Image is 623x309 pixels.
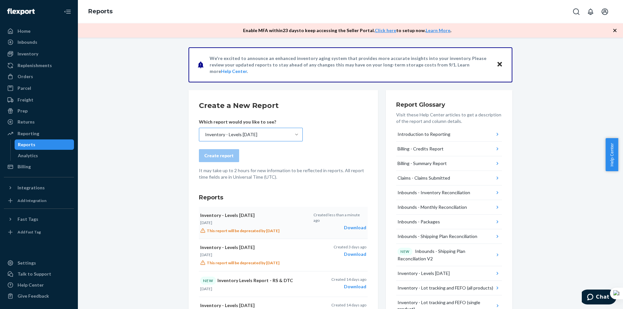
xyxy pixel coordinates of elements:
a: Click here [375,28,396,33]
button: Inventory - Levels [DATE][DATE]This report will be deprecated by [DATE]Created less than a minute... [199,207,368,239]
div: Returns [18,119,35,125]
div: Inventory - Lot tracking and FEFO (all products) [397,285,493,291]
p: Created 14 days ago [331,302,366,308]
div: Talk to Support [18,271,51,277]
p: Inventory - Levels [DATE] [200,302,310,309]
p: Inventory - Levels [DATE] [200,212,310,219]
div: Inbounds - Shipping Plan Reconciliation V2 [397,248,495,262]
button: Close [495,60,504,69]
div: Freight [18,97,33,103]
p: This report will be deprecated by [DATE] [200,228,310,233]
time: [DATE] [200,252,212,257]
button: Fast Tags [4,214,74,224]
time: [DATE] [200,220,212,225]
button: Inbounds - Inventory Reconciliation [396,185,502,200]
div: Fast Tags [18,216,38,222]
button: Inventory - Levels [DATE] [396,266,502,281]
a: Inventory [4,49,74,59]
div: Orders [18,73,33,80]
button: Talk to Support [4,269,74,279]
h3: Report Glossary [396,101,502,109]
button: NEWInbounds - Shipping Plan Reconciliation V2 [396,244,502,266]
div: Download [334,251,366,257]
button: Open account menu [598,5,611,18]
div: Prep [18,108,28,114]
a: Freight [4,95,74,105]
p: Enable MFA within 23 days to keep accessing the Seller Portal. to setup now. . [243,27,451,34]
p: NEW [400,249,409,254]
button: NEWInventory Levels Report - RS & DTC[DATE]Created 14 days agoDownload [199,271,368,297]
div: Home [18,28,31,34]
h2: Create a New Report [199,101,368,111]
button: Inbounds - Packages [396,215,502,229]
div: NEW [200,277,216,285]
button: Help Center [605,138,618,171]
a: Home [4,26,74,36]
p: Created less than a minute ago [313,212,366,223]
a: Reports [88,8,113,15]
div: Inventory [18,51,38,57]
div: Add Fast Tag [18,229,41,235]
div: Billing [18,163,31,170]
p: It may take up to 2 hours for new information to be reflected in reports. All report time fields ... [199,167,368,180]
div: Analytics [18,152,38,159]
button: Integrations [4,183,74,193]
div: Inventory - Levels [DATE] [397,270,450,277]
button: Inventory - Levels [DATE][DATE]This report will be deprecated by [DATE]Created 3 days agoDownload [199,239,368,271]
h3: Reports [199,193,368,202]
div: Inbounds - Shipping Plan Reconciliation [397,233,477,240]
p: Created 14 days ago [331,277,366,282]
button: Create report [199,149,239,162]
a: Replenishments [4,60,74,71]
div: Billing - Credits Report [397,146,444,152]
div: Inbounds - Monthly Reconciliation [397,204,467,210]
button: Close Navigation [61,5,74,18]
div: Reports [18,141,35,148]
button: Inventory - Lot tracking and FEFO (all products) [396,281,502,295]
div: Help Center [18,282,44,288]
a: Help Center [4,280,74,290]
div: Introduction to Reporting [397,131,450,137]
div: Inbounds - Inventory Reconciliation [397,189,470,196]
button: Introduction to Reporting [396,127,502,142]
div: Settings [18,260,36,266]
img: Flexport logo [7,8,35,15]
button: Give Feedback [4,291,74,301]
p: Inventory Levels Report - RS & DTC [200,277,310,285]
a: Add Fast Tag [4,227,74,237]
a: Add Integration [4,196,74,206]
a: Prep [4,106,74,116]
button: Inbounds - Shipping Plan Reconciliation [396,229,502,244]
div: Parcel [18,85,31,91]
button: Billing - Credits Report [396,142,502,156]
div: Create report [204,152,234,159]
div: Inbounds [18,39,37,45]
a: Learn More [426,28,450,33]
a: Help Center [221,68,247,74]
a: Orders [4,71,74,82]
a: Reporting [4,128,74,139]
ol: breadcrumbs [83,2,118,21]
button: Open Search Box [570,5,583,18]
a: Inbounds [4,37,74,47]
a: Returns [4,117,74,127]
div: Reporting [18,130,39,137]
button: Open notifications [584,5,597,18]
a: Reports [15,139,74,150]
time: [DATE] [200,286,212,291]
div: Billing - Summary Report [397,160,447,167]
a: Analytics [15,150,74,161]
button: Claims - Claims Submitted [396,171,502,185]
div: Inbounds - Packages [397,219,440,225]
a: Parcel [4,83,74,93]
p: Inventory - Levels [DATE] [200,244,310,251]
a: Billing [4,161,74,172]
div: Integrations [18,184,45,191]
p: We're excited to announce an enhanced inventory aging system that provides more accurate insights... [210,55,490,75]
div: Download [313,224,366,231]
div: Download [331,283,366,290]
div: Inventory - Levels [DATE] [205,131,257,138]
div: Replenishments [18,62,52,69]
